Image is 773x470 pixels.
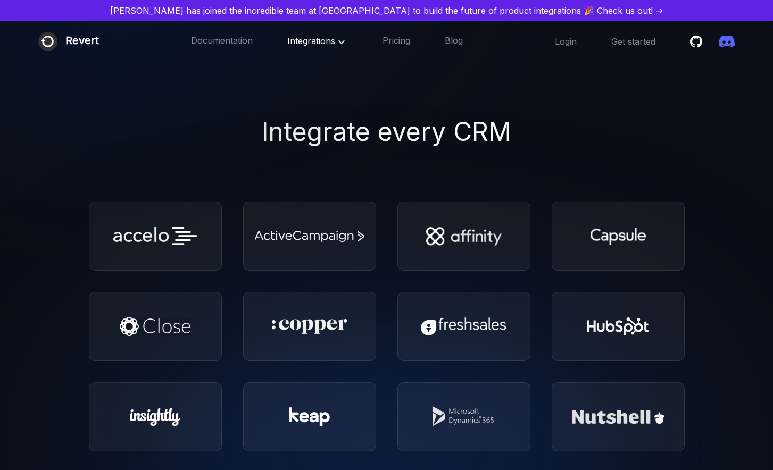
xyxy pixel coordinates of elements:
img: Nutshell CRM [572,410,664,424]
a: Star revertinc/revert on Github [690,33,706,49]
img: Accelo [113,227,197,245]
a: Get started [611,36,655,47]
img: Freshsales CRM [421,317,506,335]
a: Login [555,36,577,47]
img: Microsoft Dynamic 365 Sales CRM [426,396,502,438]
a: [PERSON_NAME] has joined the incredible team at [GEOGRAPHIC_DATA] to build the future of product ... [4,4,769,17]
div: Revert [65,32,99,51]
img: Revert logo [38,32,57,51]
a: Blog [445,35,463,48]
img: Affinity CRM [426,227,502,246]
img: Close CRM [120,317,191,336]
img: Keap CRM [289,407,330,426]
img: Active Campaign [255,231,364,242]
a: Documentation [191,35,253,48]
img: Insightly CRM [130,408,180,426]
img: Capsule CRM [591,228,646,245]
img: Copper CRM [272,319,347,334]
img: Hubspot CRM [587,317,649,335]
a: Pricing [383,35,410,48]
span: Integrations [287,36,348,46]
